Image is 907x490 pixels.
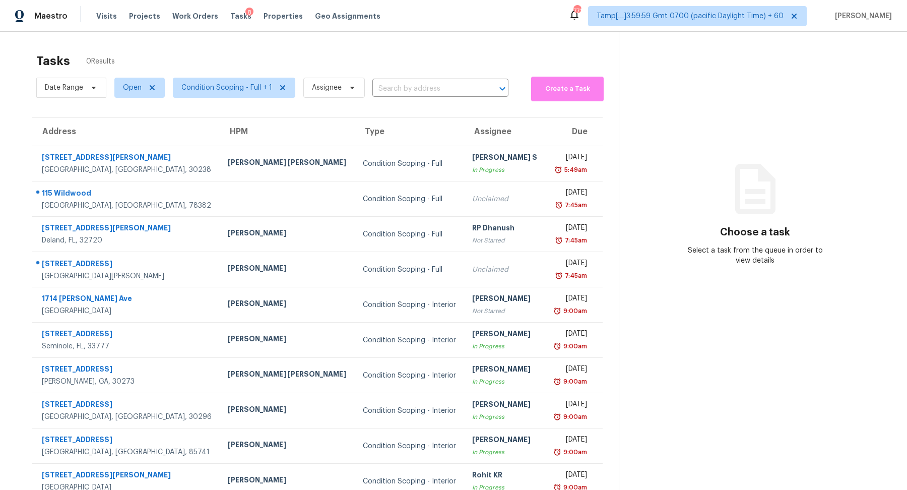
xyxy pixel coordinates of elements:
div: [PERSON_NAME] [228,228,346,240]
div: 9:00am [561,306,587,316]
div: 115 Wildwood [42,188,212,201]
h3: Choose a task [720,227,790,237]
div: 8 [245,8,253,18]
div: [STREET_ADDRESS][PERSON_NAME] [42,223,212,235]
div: 9:00am [561,377,587,387]
span: Maestro [34,11,68,21]
div: Condition Scoping - Interior [363,371,456,381]
div: 9:00am [561,341,587,351]
div: [DATE] [553,152,587,165]
div: [PERSON_NAME] [228,298,346,311]
th: HPM [220,118,354,146]
img: Overdue Alarm Icon [553,377,561,387]
div: [PERSON_NAME] [472,399,537,412]
h2: Tasks [36,56,70,66]
div: In Progress [472,165,537,175]
div: Condition Scoping - Interior [363,441,456,451]
div: [STREET_ADDRESS][PERSON_NAME] [42,152,212,165]
div: [GEOGRAPHIC_DATA][PERSON_NAME] [42,271,212,281]
div: Rohit KR [472,470,537,482]
span: Work Orders [172,11,218,21]
div: [GEOGRAPHIC_DATA], [GEOGRAPHIC_DATA], 30238 [42,165,212,175]
img: Overdue Alarm Icon [554,165,562,175]
div: [DATE] [553,364,587,377]
div: Condition Scoping - Full [363,265,456,275]
div: RP Dhanush [472,223,537,235]
div: Not Started [472,235,537,246]
div: [GEOGRAPHIC_DATA] [42,306,212,316]
div: [PERSON_NAME] [472,293,537,306]
span: Condition Scoping - Full + 1 [181,83,272,93]
div: [PERSON_NAME] [228,263,346,276]
div: In Progress [472,447,537,457]
button: Open [495,82,509,96]
input: Search by address [372,81,480,97]
div: [PERSON_NAME] S [472,152,537,165]
span: Tasks [230,13,251,20]
div: [GEOGRAPHIC_DATA], [GEOGRAPHIC_DATA], 85741 [42,447,212,457]
div: Condition Scoping - Full [363,159,456,169]
div: [PERSON_NAME] [228,334,346,346]
div: [PERSON_NAME] [472,364,537,377]
img: Overdue Alarm Icon [555,235,563,246]
div: Condition Scoping - Interior [363,406,456,416]
th: Address [32,118,220,146]
div: Condition Scoping - Interior [363,476,456,486]
span: Visits [96,11,117,21]
div: [STREET_ADDRESS] [42,364,212,377]
div: [PERSON_NAME] [472,329,537,341]
div: Condition Scoping - Full [363,194,456,204]
div: [DATE] [553,188,587,200]
div: [DATE] [553,399,587,412]
div: 1714 [PERSON_NAME] Ave [42,293,212,306]
span: [PERSON_NAME] [831,11,892,21]
img: Overdue Alarm Icon [555,200,563,210]
img: Overdue Alarm Icon [553,447,561,457]
div: Condition Scoping - Interior [363,335,456,345]
div: Condition Scoping - Interior [363,300,456,310]
div: [GEOGRAPHIC_DATA], [GEOGRAPHIC_DATA], 30296 [42,412,212,422]
span: Date Range [45,83,83,93]
div: [PERSON_NAME] [228,440,346,452]
div: 7:45am [563,200,587,210]
div: In Progress [472,412,537,422]
div: Unclaimed [472,194,537,204]
div: [DATE] [553,293,587,306]
div: [STREET_ADDRESS] [42,399,212,412]
th: Assignee [464,118,545,146]
div: [DATE] [553,470,587,482]
div: Unclaimed [472,265,537,275]
span: Projects [129,11,160,21]
div: Not Started [472,306,537,316]
div: 7:45am [563,271,587,281]
div: Condition Scoping - Full [363,229,456,239]
span: Assignee [312,83,342,93]
div: Select a task from the queue in order to view details [687,246,823,266]
div: [PERSON_NAME] [472,435,537,447]
div: [PERSON_NAME] [228,475,346,487]
div: 9:00am [561,412,587,422]
span: Properties [264,11,303,21]
div: [PERSON_NAME] [228,404,346,417]
img: Overdue Alarm Icon [555,271,563,281]
div: [DATE] [553,223,587,235]
div: Deland, FL, 32720 [42,235,212,246]
div: [PERSON_NAME] [PERSON_NAME] [228,369,346,382]
div: 771 [573,6,580,16]
span: Open [123,83,142,93]
div: In Progress [472,341,537,351]
span: Create a Task [536,83,599,95]
div: 9:00am [561,447,587,457]
div: [DATE] [553,329,587,341]
div: [GEOGRAPHIC_DATA], [GEOGRAPHIC_DATA], 78382 [42,201,212,211]
span: 0 Results [86,56,115,67]
div: [DATE] [553,258,587,271]
img: Overdue Alarm Icon [553,306,561,316]
div: 7:45am [563,235,587,246]
img: Overdue Alarm Icon [553,412,561,422]
div: [PERSON_NAME], GA, 30273 [42,377,212,387]
div: 5:49am [562,165,587,175]
div: [DATE] [553,435,587,447]
div: In Progress [472,377,537,387]
div: [STREET_ADDRESS] [42,329,212,341]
